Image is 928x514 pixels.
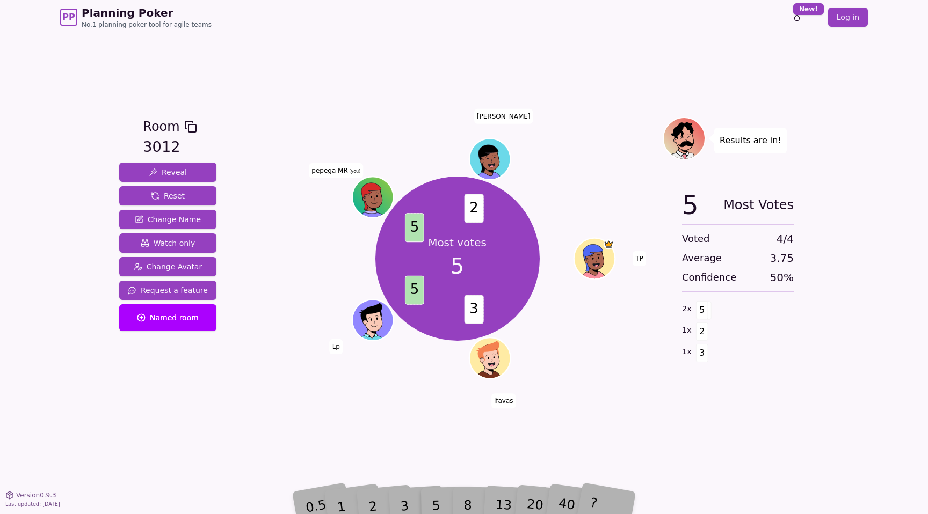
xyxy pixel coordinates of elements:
[682,192,699,218] span: 5
[793,3,824,15] div: New!
[404,213,424,242] span: 5
[696,301,708,319] span: 5
[119,233,216,253] button: Watch only
[353,178,392,216] button: Click to change your avatar
[151,190,185,201] span: Reset
[141,238,195,248] span: Watch only
[119,304,216,331] button: Named room
[119,210,216,229] button: Change Name
[5,491,56,500] button: Version0.9.3
[119,163,216,182] button: Reveal
[491,393,516,408] span: Click to change your name
[770,251,794,266] span: 3.75
[682,346,692,358] span: 1 x
[135,214,201,225] span: Change Name
[309,163,363,178] span: Click to change your name
[119,186,216,205] button: Reset
[137,312,199,323] span: Named room
[696,344,708,362] span: 3
[682,325,692,336] span: 1 x
[60,5,212,29] a: PPPlanning PokerNo.1 planning poker tool for agile teams
[82,20,212,29] span: No.1 planning poker tool for agile teams
[633,251,646,266] span: Click to change your name
[149,167,187,178] span: Reveal
[134,261,202,272] span: Change Avatar
[720,133,781,148] p: Results are in!
[82,5,212,20] span: Planning Poker
[143,136,197,158] div: 3012
[143,117,179,136] span: Room
[828,8,868,27] a: Log in
[777,231,794,246] span: 4 / 4
[696,322,708,341] span: 2
[428,235,487,250] p: Most votes
[404,275,424,304] span: 5
[119,281,216,300] button: Request a feature
[474,109,533,124] span: Click to change your name
[723,192,794,218] span: Most Votes
[464,295,483,324] span: 3
[770,270,794,285] span: 50 %
[682,270,736,285] span: Confidence
[682,251,722,266] span: Average
[62,11,75,24] span: PP
[451,250,464,282] span: 5
[464,194,483,223] span: 2
[5,501,60,507] span: Last updated: [DATE]
[128,285,208,296] span: Request a feature
[682,303,692,315] span: 2 x
[603,239,613,249] span: TP is the host
[787,8,807,27] button: New!
[16,491,56,500] span: Version 0.9.3
[348,169,361,174] span: (you)
[682,231,710,246] span: Voted
[330,339,343,354] span: Click to change your name
[119,257,216,276] button: Change Avatar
